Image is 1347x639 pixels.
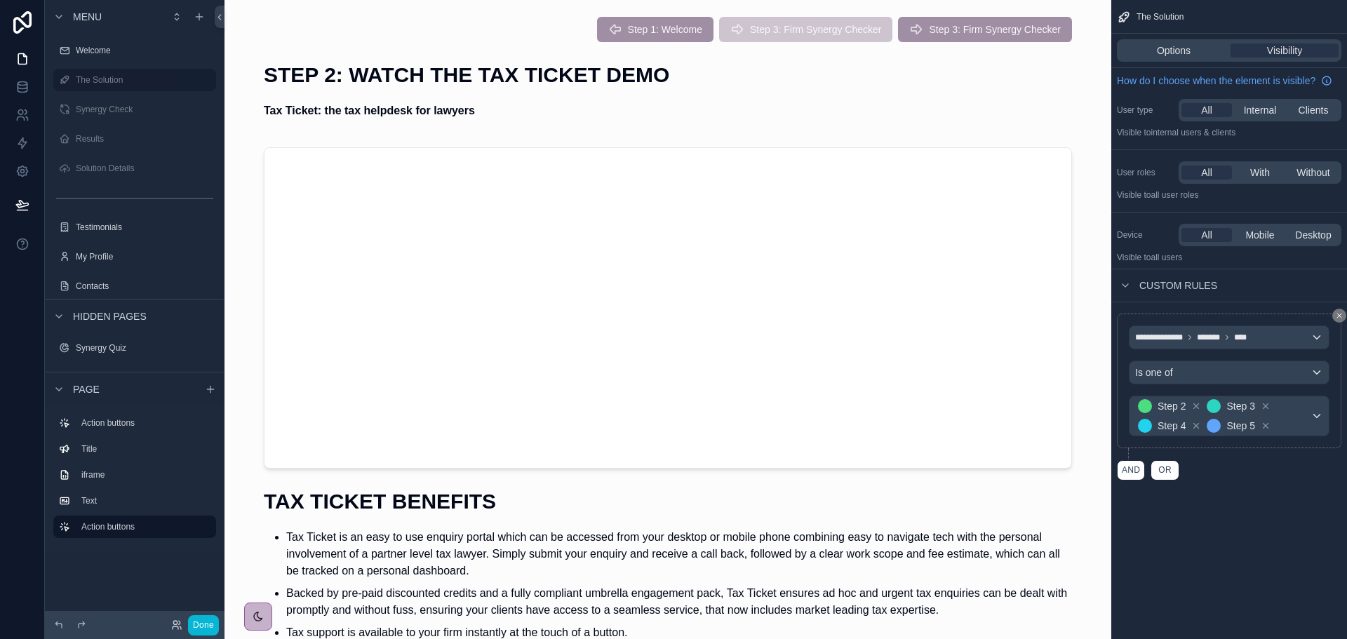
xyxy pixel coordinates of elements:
[1226,419,1254,433] span: Step 5
[1151,190,1198,200] span: All user roles
[1296,166,1329,180] span: Without
[1157,43,1191,58] span: Options
[1201,228,1212,242] span: All
[1295,228,1331,242] span: Desktop
[1117,167,1173,178] label: User roles
[1117,229,1173,241] label: Device
[76,251,213,262] label: My Profile
[53,39,216,62] a: Welcome
[73,10,102,24] span: Menu
[1129,361,1329,384] button: Is one of
[45,405,224,552] div: scrollable content
[76,222,213,233] label: Testimonials
[53,216,216,238] a: Testimonials
[1201,166,1212,180] span: All
[73,309,147,323] span: Hidden pages
[76,342,213,354] label: Synergy Quiz
[1135,365,1173,379] span: Is one of
[1267,43,1302,58] span: Visibility
[1129,396,1329,436] button: Step 2Step 3Step 4Step 5
[1151,460,1179,480] button: OR
[1201,103,1212,117] span: All
[81,417,210,429] label: Action buttons
[1117,74,1332,88] a: How do I choose when the element is visible?
[81,521,205,532] label: Action buttons
[53,98,216,121] a: Synergy Check
[1117,74,1315,88] span: How do I choose when the element is visible?
[1139,278,1217,292] span: Custom rules
[81,469,210,480] label: iframe
[1117,460,1145,480] button: AND
[1299,103,1329,117] span: Clients
[76,133,213,144] label: Results
[1117,127,1341,138] p: Visible to
[53,337,216,359] a: Synergy Quiz
[1158,399,1186,413] span: Step 2
[1117,252,1341,263] p: Visible to
[1245,228,1274,242] span: Mobile
[76,74,208,86] label: The Solution
[53,245,216,268] a: My Profile
[73,382,100,396] span: Page
[1117,105,1173,116] label: User type
[1158,419,1186,433] span: Step 4
[1155,465,1174,476] span: OR
[1151,128,1235,137] span: Internal users & clients
[1250,166,1270,180] span: With
[76,45,213,56] label: Welcome
[53,157,216,180] a: Solution Details
[76,281,213,292] label: Contacts
[53,275,216,297] a: Contacts
[76,163,213,174] label: Solution Details
[1137,11,1184,22] span: The Solution
[53,128,216,150] a: Results
[53,69,216,91] a: The Solution
[1226,399,1254,413] span: Step 3
[1151,253,1182,262] span: all users
[81,495,210,506] label: Text
[81,443,210,455] label: Title
[76,104,213,115] label: Synergy Check
[188,615,219,635] button: Done
[1117,189,1341,201] p: Visible to
[1244,103,1277,117] span: Internal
